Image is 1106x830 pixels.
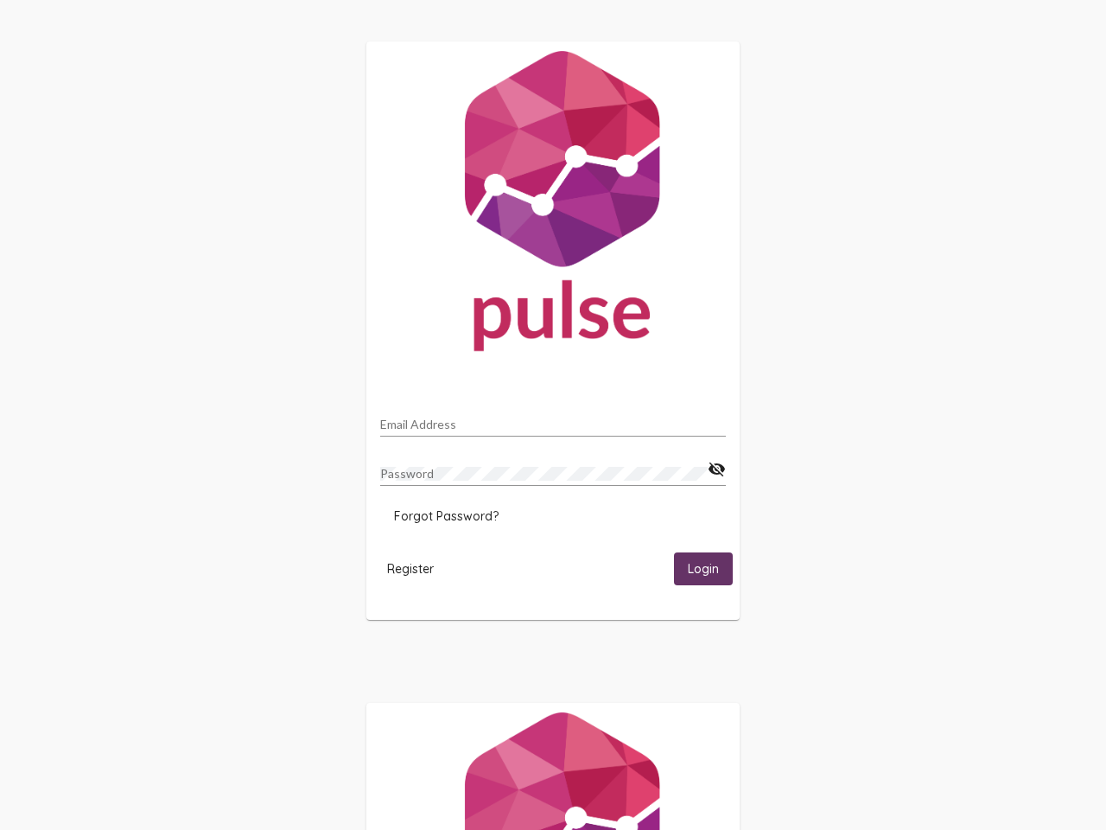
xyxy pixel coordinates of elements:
mat-icon: visibility_off [708,459,726,480]
img: Pulse For Good Logo [366,41,740,368]
span: Register [387,561,434,577]
span: Login [688,562,719,578]
button: Forgot Password? [380,501,512,532]
button: Login [674,552,733,584]
span: Forgot Password? [394,508,499,524]
button: Register [373,552,448,584]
